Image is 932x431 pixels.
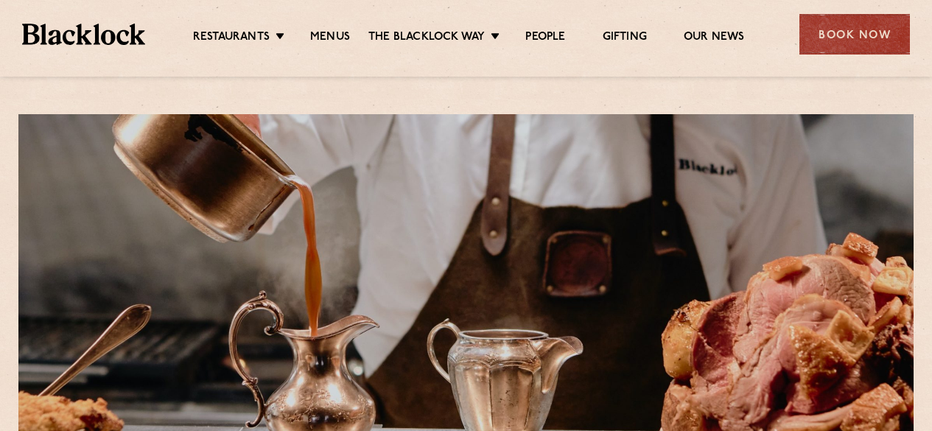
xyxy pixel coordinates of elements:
img: BL_Textured_Logo-footer-cropped.svg [22,24,145,44]
a: Restaurants [193,30,270,46]
div: Book Now [799,14,910,55]
a: People [525,30,565,46]
a: The Blacklock Way [368,30,485,46]
a: Our News [684,30,745,46]
a: Gifting [603,30,647,46]
a: Menus [310,30,350,46]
